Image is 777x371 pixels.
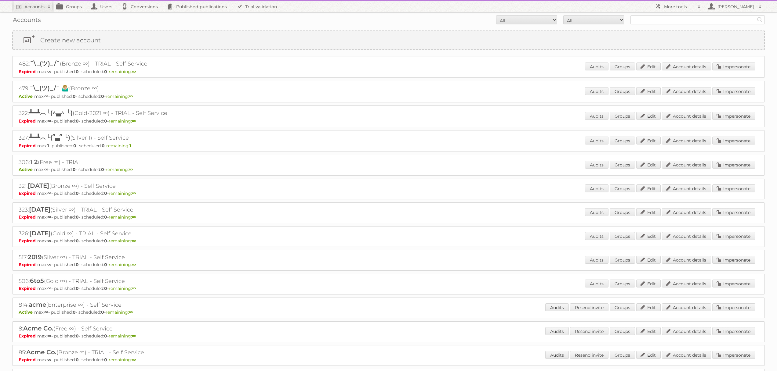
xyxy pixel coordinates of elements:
a: Groups [610,232,635,240]
strong: ∞ [132,191,136,196]
span: Expired [19,238,37,244]
strong: ∞ [129,167,133,172]
a: Account details [662,256,711,264]
strong: 0 [76,238,79,244]
strong: 0 [73,94,76,99]
span: Active [19,309,34,315]
strong: 0 [73,309,76,315]
span: [DATE] [29,206,50,213]
strong: 0 [76,262,79,267]
a: Edit [636,184,661,192]
strong: ∞ [132,238,136,244]
a: Audits [585,208,608,216]
a: Edit [636,351,661,359]
span: [DATE] [29,230,51,237]
a: Audits [585,161,608,169]
strong: ∞ [47,286,51,291]
p: max: - published: - scheduled: - [19,167,758,172]
strong: 0 [104,69,107,74]
a: Account details [662,137,711,144]
a: Impersonate [712,161,755,169]
strong: ∞ [44,309,48,315]
strong: 0 [102,143,105,148]
strong: 0 [104,191,107,196]
h2: 321: (Bronze ∞) - Self Service [19,182,232,190]
strong: ∞ [47,214,51,220]
span: remaining: [106,309,133,315]
strong: 0 [104,286,107,291]
a: Edit [636,112,661,120]
a: Account details [662,351,711,359]
span: Expired [19,69,37,74]
p: max: - published: - scheduled: - [19,262,758,267]
h2: 306: (Free ∞) - TRIAL [19,158,232,166]
a: Audits [585,62,608,70]
strong: 0 [104,214,107,220]
a: Groups [54,1,88,12]
a: Account details [662,303,711,311]
a: Impersonate [712,232,755,240]
a: Audits [545,303,569,311]
a: Edit [636,256,661,264]
strong: 0 [104,262,107,267]
strong: 0 [76,214,79,220]
strong: ∞ [129,309,133,315]
a: Published publications [164,1,233,12]
a: [PERSON_NAME] [704,1,765,12]
h2: 327: (Silver 1) - Self Service [19,134,232,142]
p: max: - published: - scheduled: - [19,333,758,339]
a: Impersonate [712,256,755,264]
a: Impersonate [712,137,755,144]
a: Audits [585,137,608,144]
a: Groups [610,87,635,95]
span: 1 2 [30,158,38,166]
h2: 517: (Silver ∞) - TRIAL - Self Service [19,253,232,261]
h2: 814: (Enterprise ∞) - Self Service [19,301,232,309]
strong: 0 [73,143,76,148]
strong: 0 [76,333,79,339]
a: Users [88,1,118,12]
a: Impersonate [712,62,755,70]
a: Audits [585,112,608,120]
strong: ∞ [44,94,48,99]
h2: 323: (Silver ∞) - TRIAL - Self Service [19,206,232,214]
span: Expired [19,262,37,267]
a: Resend invite [570,327,608,335]
span: Acme Co. [23,325,53,332]
span: Expired [19,286,37,291]
h2: More tools [664,4,695,10]
span: ┻━┻︵└(՞▃՞ └) [29,134,70,141]
span: remaining: [109,69,136,74]
span: ┻━┻︵└(^▃^ └) [29,109,73,116]
span: Expired [19,214,37,220]
span: remaining: [109,286,136,291]
span: remaining: [106,94,133,99]
a: Groups [610,351,635,359]
a: Groups [610,62,635,70]
strong: 0 [101,309,104,315]
a: Edit [636,62,661,70]
p: max: - published: - scheduled: - [19,94,758,99]
a: Account details [662,87,711,95]
strong: 1 [129,143,131,148]
a: Groups [610,256,635,264]
strong: ∞ [47,118,51,124]
span: ¯\_(ツ)_/¯ [30,60,60,67]
span: 2019 [28,253,42,261]
a: Account details [662,62,711,70]
a: Impersonate [712,351,755,359]
strong: ∞ [44,167,48,172]
strong: ∞ [132,333,136,339]
strong: 0 [73,167,76,172]
span: Expired [19,143,37,148]
a: Groups [610,161,635,169]
p: max: - published: - scheduled: - [19,69,758,74]
h2: 85: (Bronze ∞) - TRIAL - Self Service [19,348,232,356]
strong: 0 [76,118,79,124]
h2: 8: (Free ∞) - Self Service [19,325,232,333]
p: max: - published: - scheduled: - [19,118,758,124]
span: remaining: [109,357,136,362]
h2: Accounts [24,4,45,10]
p: max: - published: - scheduled: - [19,238,758,244]
strong: 0 [76,69,79,74]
